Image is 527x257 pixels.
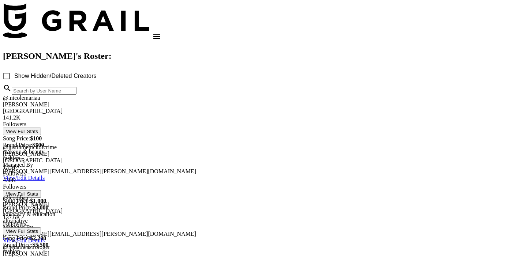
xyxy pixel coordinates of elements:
[3,144,524,151] div: @ justinthenickofcrime
[3,121,524,128] div: Followers
[3,151,524,157] div: [PERSON_NAME]
[3,244,524,250] div: @ nedatheastrologer
[14,72,97,80] span: Show Hidden/Deleted Creators
[3,51,524,61] h1: [PERSON_NAME] 's Roster:
[3,208,524,214] div: [GEOGRAPHIC_DATA]
[3,177,524,184] div: 430K
[3,194,524,201] div: @ leodibaa
[3,157,524,164] div: [GEOGRAPHIC_DATA]
[3,164,524,170] div: 1.7M
[3,95,524,101] div: @ .nicolemariaa
[30,135,42,141] strong: $ 100
[3,128,41,135] button: View Full Stats
[3,242,32,248] span: Brand Price:
[3,227,41,235] button: View Full Stats
[3,250,524,257] div: [PERSON_NAME]
[3,135,30,141] span: Song Price:
[3,142,32,148] span: Brand Price:
[3,201,524,208] div: [PERSON_NAME]
[3,170,524,177] div: Followers
[30,235,46,241] strong: $ 2,200
[3,3,149,38] img: Grail Talent
[3,221,524,227] div: Followers
[149,29,164,44] button: open drawer
[3,235,30,241] span: Song Price:
[12,87,76,95] input: Search by User Name
[3,114,524,121] div: 141.2K
[3,184,524,190] div: Followers
[3,214,524,221] div: 137.6K
[3,190,41,198] button: View Full Stats
[3,101,524,108] div: [PERSON_NAME]
[32,242,48,248] strong: $ 5,500
[32,142,44,148] strong: $ 500
[3,108,524,114] div: [GEOGRAPHIC_DATA]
